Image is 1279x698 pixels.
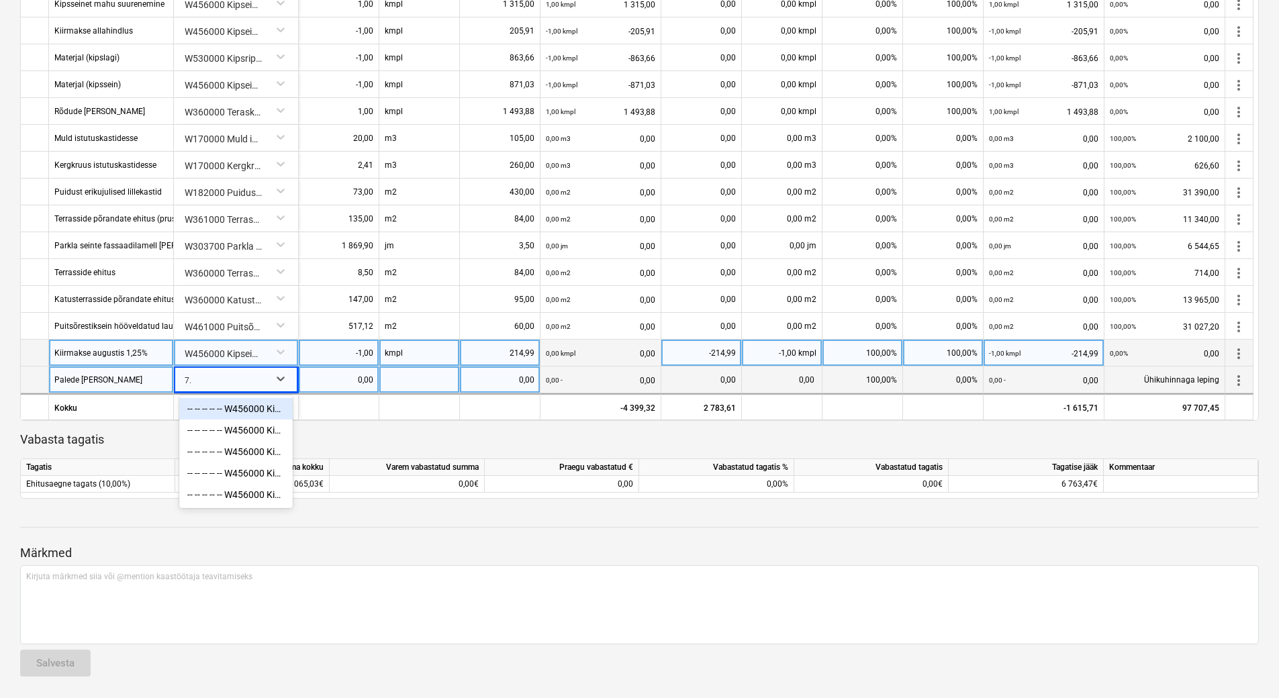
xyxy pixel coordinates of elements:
small: 1,00 kmpl [989,1,1019,8]
div: 0,00 [742,366,822,393]
span: more_vert [1231,131,1247,147]
div: -863,66 [546,44,655,72]
div: 0,00 [667,259,736,286]
div: Parkla seinte fassaadilamell PARMET (paigaldusega) [54,232,277,258]
div: 517,12 [304,313,373,340]
div: 0,00% [822,205,903,232]
div: 0,00 [667,366,736,393]
div: 95,00 [465,286,534,313]
small: 100,00% [1110,162,1136,169]
div: -- -- -- -- -- W456000 Kipseinte ehitus: SS-7.1 Kips 13+ karkass 66 + kips 13 [179,398,293,419]
div: 714,00 [1110,259,1219,287]
span: more_vert [1231,104,1247,120]
div: -214,99 [989,340,1098,367]
div: m2 [379,286,460,313]
small: 0,00% [1110,81,1128,89]
div: 0,00 [667,313,736,340]
small: -1,00 kmpl [989,28,1021,35]
div: 0,00 [546,205,655,233]
div: 0,00% [822,125,903,152]
div: kmpl [379,71,460,98]
span: more_vert [1231,238,1247,254]
small: 1,00 kmpl [546,108,575,115]
div: 863,66 [465,44,534,71]
div: 0,00 m3 [742,125,822,152]
div: 205,91 [465,17,534,44]
div: 0,00% [822,44,903,71]
div: -- -- -- -- -- W456000 Kipseinte ehitus: SS-7.3 Kips 13+ karkass 66 + kips 13 (märg) [179,441,293,462]
div: Varem vabastatud summa [330,459,485,476]
div: m3 [379,152,460,179]
div: 0,00 [989,259,1098,287]
div: -- -- -- -- -- W456000 Kipseinte ehitus: SS-7.5 Kips 13 + karkass 66 + OSB + kips 13 (märg) [179,484,293,505]
div: 1 869,90 [304,232,373,259]
div: 0,00 jm [742,232,822,259]
div: kmpl [379,340,460,366]
small: 0,00 m2 [989,323,1014,330]
div: 0,00 [1110,44,1219,72]
div: 0,00€ [330,476,485,493]
div: 0,00% [822,98,903,125]
small: 0,00 - [989,377,1006,384]
small: -1,00 kmpl [989,54,1021,62]
iframe: Chat Widget [1212,634,1279,698]
div: kmpl [379,98,460,125]
small: 0,00% [1110,28,1128,35]
span: more_vert [1231,77,1247,93]
small: 0,00 m2 [546,323,571,330]
div: 100,00% [903,98,984,125]
div: Kommentaar [1104,459,1258,476]
small: -1,00 kmpl [989,81,1021,89]
div: 2 783,61 [661,393,742,420]
div: 5 065,03€ [175,476,330,493]
div: 0,00% [903,179,984,205]
div: 6 763,47€ [949,476,1104,493]
div: 0,00€ [794,476,949,493]
div: 626,60 [1110,152,1219,179]
div: -871,03 [546,71,655,99]
div: 0,00 [989,366,1098,394]
p: Märkmed [20,545,1259,561]
div: -1 615,71 [984,393,1104,420]
div: 2,41 [304,152,373,179]
div: -- -- -- -- -- W456000 Kipseinte ehitus: SS-7.4 Kips 13 + karkass 66 + OSB + kips 13 [179,462,293,484]
small: 100,00% [1110,323,1136,330]
div: 100,00% [903,44,984,71]
div: 1 493,88 [546,98,655,126]
small: 0,00 m2 [989,269,1014,277]
div: 0,00 m2 [742,286,822,313]
small: 0,00 m2 [546,189,571,196]
small: 0,00 kmpl [546,350,575,357]
div: -863,66 [989,44,1098,72]
div: 0,00 kmpl [742,44,822,71]
div: 0,00% [903,232,984,259]
div: 0,00% [903,259,984,286]
div: -- -- -- -- -- W456000 Kipseinte ehitus: SS-7.2 Karkass 66 + kips 13 [179,419,293,441]
div: 0,00 m3 [742,152,822,179]
div: 73,00 [304,179,373,205]
div: 20,00 [304,125,373,152]
div: Katusterrasside põrandate ehitus (puitroovid, laudis) [54,286,245,312]
span: more_vert [1231,346,1247,362]
div: 0,00% [822,17,903,44]
small: 0,00 m2 [989,215,1014,223]
div: 84,00 [465,259,534,286]
div: 0,00% [822,286,903,313]
div: 0,00% [822,313,903,340]
div: Materjal (kipssein) [54,71,121,97]
small: 100,00% [1110,215,1136,223]
small: 100,00% [1110,242,1136,250]
div: 100,00% [822,340,903,366]
div: -1,00 [304,17,373,44]
div: 0,00 [1110,98,1219,126]
div: 0,00 [989,152,1098,179]
div: Vabastatud tagatis [794,459,949,476]
div: 0,00 [667,71,736,98]
div: 0,00 [989,125,1098,152]
div: 8,50 [304,259,373,286]
div: 0,00 [546,340,655,367]
span: more_vert [1231,23,1247,40]
div: 0,00 [490,476,633,493]
div: 0,00 [667,44,736,71]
